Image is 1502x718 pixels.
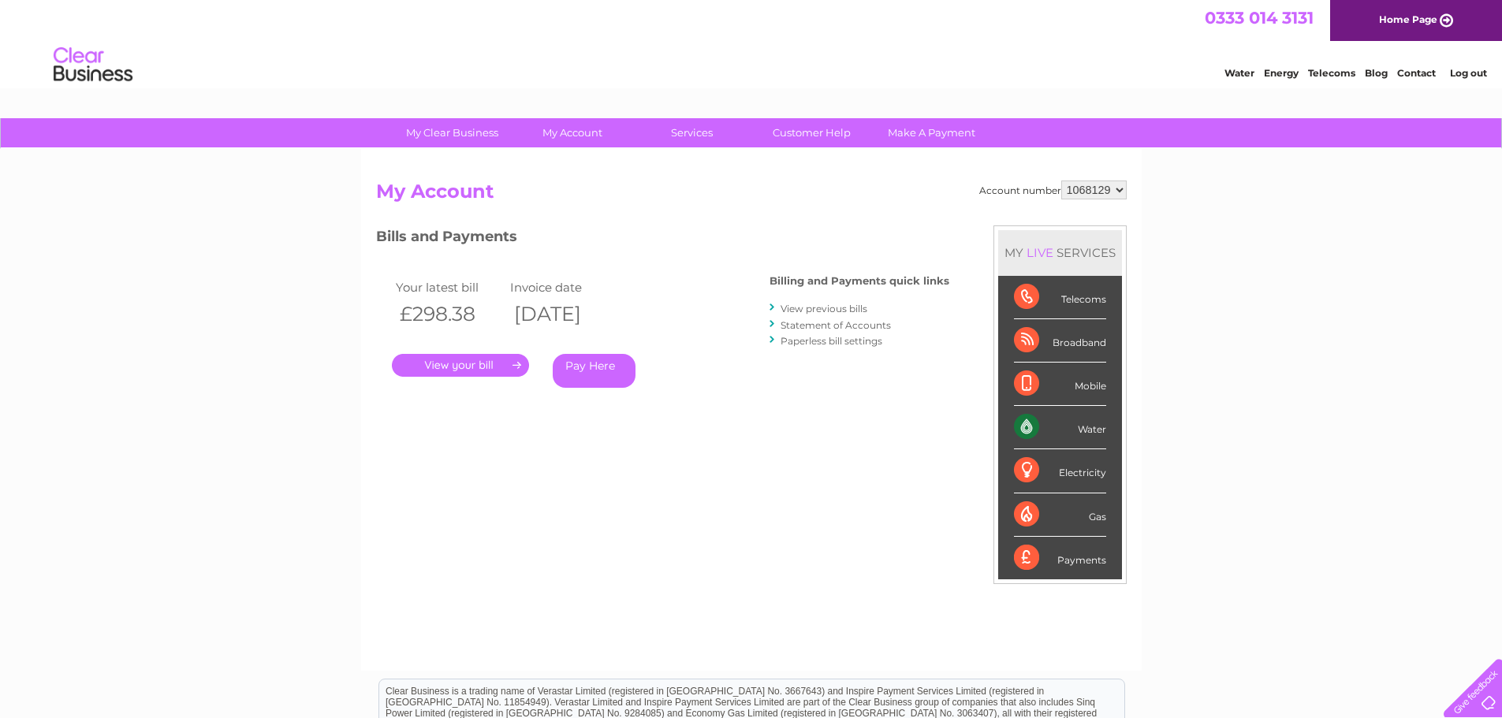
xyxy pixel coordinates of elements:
[998,230,1122,275] div: MY SERVICES
[1308,67,1355,79] a: Telecoms
[781,319,891,331] a: Statement of Accounts
[1264,67,1299,79] a: Energy
[553,354,635,388] a: Pay Here
[1014,493,1106,537] div: Gas
[392,277,506,298] td: Your latest bill
[376,180,1127,210] h2: My Account
[1224,67,1254,79] a: Water
[376,225,949,253] h3: Bills and Payments
[781,303,867,314] a: View previous bills
[1023,245,1057,260] div: LIVE
[1205,8,1314,28] a: 0333 014 3131
[867,118,997,147] a: Make A Payment
[506,298,621,330] th: [DATE]
[392,298,506,330] th: £298.38
[379,9,1124,76] div: Clear Business is a trading name of Verastar Limited (registered in [GEOGRAPHIC_DATA] No. 3667643...
[1014,363,1106,406] div: Mobile
[979,180,1127,199] div: Account number
[1014,319,1106,363] div: Broadband
[387,118,517,147] a: My Clear Business
[53,41,133,89] img: logo.png
[1365,67,1388,79] a: Blog
[506,277,621,298] td: Invoice date
[1014,276,1106,319] div: Telecoms
[1014,449,1106,493] div: Electricity
[781,335,882,347] a: Paperless bill settings
[1450,67,1487,79] a: Log out
[1014,406,1106,449] div: Water
[392,354,529,377] a: .
[1014,537,1106,579] div: Payments
[627,118,757,147] a: Services
[747,118,877,147] a: Customer Help
[1397,67,1436,79] a: Contact
[507,118,637,147] a: My Account
[770,275,949,287] h4: Billing and Payments quick links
